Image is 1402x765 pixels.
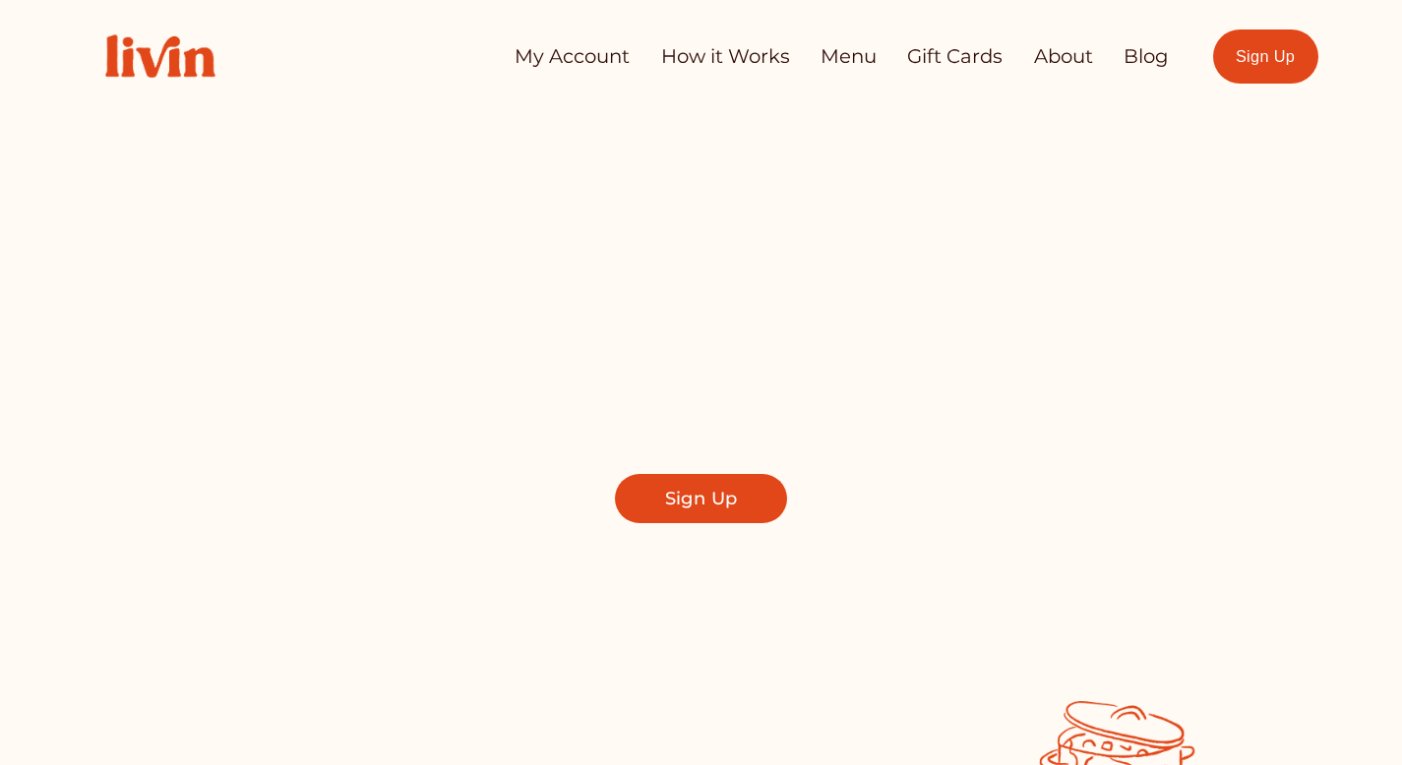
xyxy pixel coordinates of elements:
[821,37,877,76] a: Menu
[1213,29,1318,84] a: Sign Up
[661,37,790,76] a: How it Works
[382,350,1020,435] span: Find a local chef who prepares customized, healthy meals in your kitchen
[85,14,236,98] img: Livin
[907,37,1003,76] a: Gift Cards
[615,474,788,524] a: Sign Up
[1124,37,1168,76] a: Blog
[515,37,630,76] a: My Account
[1034,37,1093,76] a: About
[296,227,1107,320] span: Take Back Your Evenings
